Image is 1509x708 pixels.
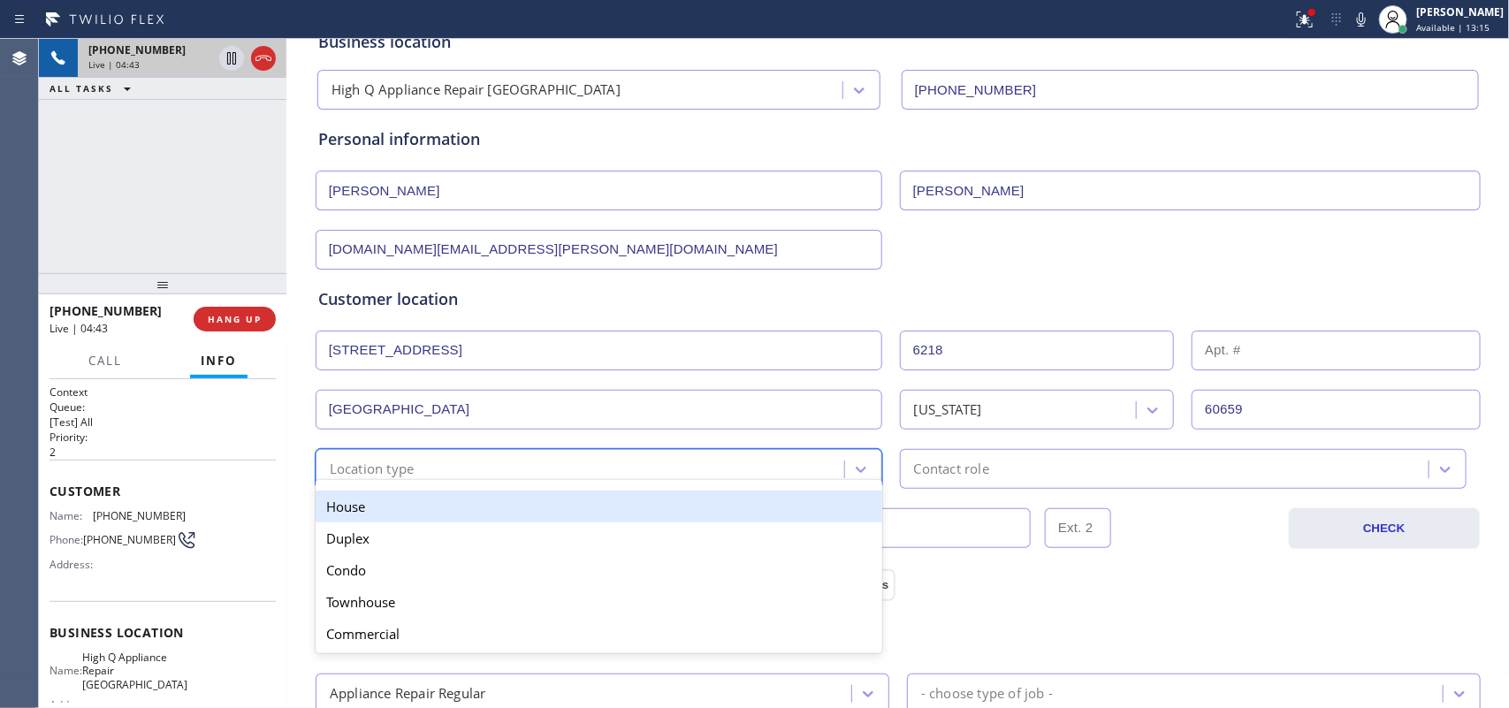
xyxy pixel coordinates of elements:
h2: Queue: [50,400,276,415]
div: Appliance Repair Regular [330,683,486,704]
div: House [316,491,882,522]
span: [PHONE_NUMBER] [50,302,162,319]
span: High Q Appliance Repair [GEOGRAPHIC_DATA] [82,651,187,691]
span: Business location [50,624,276,641]
span: Info [201,353,237,369]
button: HANG UP [194,307,276,331]
span: Available | 13:15 [1416,21,1490,34]
span: ALL TASKS [50,82,113,95]
button: Info [190,344,248,378]
input: Email [316,230,882,270]
button: Hang up [251,46,276,71]
span: [PHONE_NUMBER] [93,509,186,522]
div: Business location [318,30,1478,54]
input: Last Name [900,171,1481,210]
div: High Q Appliance Repair [GEOGRAPHIC_DATA] [332,80,621,101]
div: Personal information [318,127,1478,151]
input: Apt. # [1192,331,1481,370]
p: 2 [50,445,276,460]
span: HANG UP [208,313,262,325]
input: Phone Number [902,70,1479,110]
button: Call [78,344,133,378]
span: Name: [50,664,82,677]
p: [Test] All [50,415,276,430]
button: CHECK [1289,508,1480,549]
div: Townhouse [316,586,882,618]
span: Phone: [50,533,83,546]
span: Address: [50,558,96,571]
span: [PHONE_NUMBER] [88,42,186,57]
input: Address [316,331,882,370]
div: [PERSON_NAME] [1416,4,1504,19]
button: Mute [1349,7,1374,32]
div: [US_STATE] [914,400,982,420]
div: Condo [316,554,882,586]
input: Ext. 2 [1045,508,1111,548]
h1: Context [50,384,276,400]
input: City [316,390,882,430]
button: ALL TASKS [39,78,149,99]
div: Duplex [316,522,882,554]
div: Location type [330,459,415,479]
span: Name: [50,509,93,522]
input: Street # [900,331,1175,370]
button: Hold Customer [219,46,244,71]
span: Call [88,353,122,369]
span: Customer [50,483,276,499]
div: Contact role [914,459,989,479]
span: Live | 04:43 [88,58,140,71]
input: First Name [316,171,882,210]
span: [PHONE_NUMBER] [83,533,176,546]
div: - choose type of job - [921,683,1053,704]
div: Customer location [318,287,1478,311]
input: ZIP [1192,390,1481,430]
div: Commercial [316,618,882,650]
span: Live | 04:43 [50,321,108,336]
h2: Priority: [50,430,276,445]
